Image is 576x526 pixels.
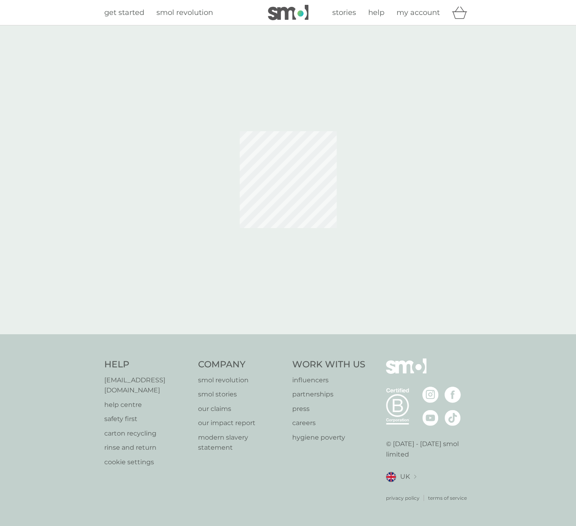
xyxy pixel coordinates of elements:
a: [EMAIL_ADDRESS][DOMAIN_NAME] [104,375,190,396]
a: smol revolution [156,7,213,19]
a: hygiene poverty [292,432,365,443]
img: visit the smol Facebook page [445,387,461,403]
a: help [368,7,384,19]
span: smol revolution [156,8,213,17]
span: my account [397,8,440,17]
a: my account [397,7,440,19]
a: our impact report [198,418,284,428]
img: visit the smol Youtube page [422,410,439,426]
a: modern slavery statement [198,432,284,453]
a: get started [104,7,144,19]
span: UK [400,472,410,482]
img: select a new location [414,475,416,479]
a: safety first [104,414,190,424]
span: stories [332,8,356,17]
h4: Company [198,358,284,371]
img: UK flag [386,472,396,482]
a: cookie settings [104,457,190,467]
a: privacy policy [386,494,420,502]
a: smol stories [198,389,284,400]
img: smol [386,358,426,386]
h4: Help [104,358,190,371]
a: rinse and return [104,442,190,453]
a: terms of service [428,494,467,502]
a: carton recycling [104,428,190,439]
span: help [368,8,384,17]
a: press [292,404,365,414]
img: visit the smol Tiktok page [445,410,461,426]
a: smol revolution [198,375,284,386]
p: © [DATE] - [DATE] smol limited [386,439,472,459]
div: basket [452,4,472,21]
a: help centre [104,400,190,410]
a: influencers [292,375,365,386]
img: visit the smol Instagram page [422,387,439,403]
a: our claims [198,404,284,414]
a: partnerships [292,389,365,400]
h4: Work With Us [292,358,365,371]
a: stories [332,7,356,19]
a: careers [292,418,365,428]
span: get started [104,8,144,17]
img: smol [268,5,308,20]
